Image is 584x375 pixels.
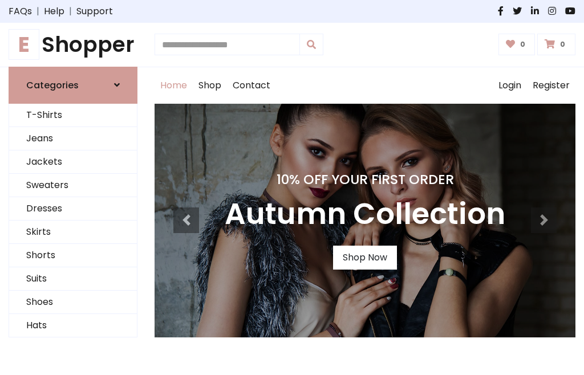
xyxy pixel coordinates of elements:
span: E [9,29,39,60]
a: Jeans [9,127,137,150]
a: Login [493,67,527,104]
h6: Categories [26,80,79,91]
a: 0 [498,34,536,55]
span: 0 [517,39,528,50]
a: Sweaters [9,174,137,197]
a: Shop [193,67,227,104]
a: Hats [9,314,137,337]
a: Dresses [9,197,137,221]
a: Jackets [9,150,137,174]
a: Register [527,67,575,104]
a: FAQs [9,5,32,18]
a: EShopper [9,32,137,58]
h3: Autumn Collection [225,197,505,232]
a: Contact [227,67,276,104]
a: Support [76,5,113,18]
span: 0 [557,39,568,50]
a: T-Shirts [9,104,137,127]
span: | [64,5,76,18]
h4: 10% Off Your First Order [225,172,505,187]
a: Suits [9,267,137,291]
a: Shoes [9,291,137,314]
a: Skirts [9,221,137,244]
a: Help [44,5,64,18]
span: | [32,5,44,18]
a: Shop Now [333,246,397,270]
a: Shorts [9,244,137,267]
a: Home [155,67,193,104]
h1: Shopper [9,32,137,58]
a: Categories [9,67,137,104]
a: 0 [537,34,575,55]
